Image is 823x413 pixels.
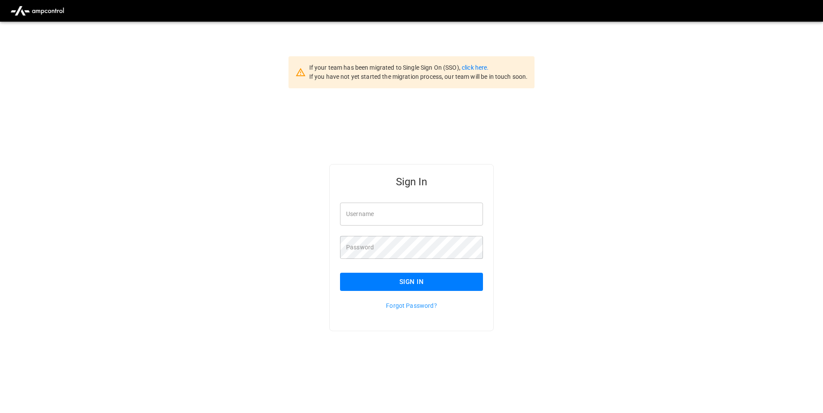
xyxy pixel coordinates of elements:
[340,273,483,291] button: Sign In
[7,3,68,19] img: ampcontrol.io logo
[340,301,483,310] p: Forgot Password?
[340,175,483,189] h5: Sign In
[309,64,462,71] span: If your team has been migrated to Single Sign On (SSO),
[309,73,528,80] span: If you have not yet started the migration process, our team will be in touch soon.
[462,64,489,71] a: click here.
